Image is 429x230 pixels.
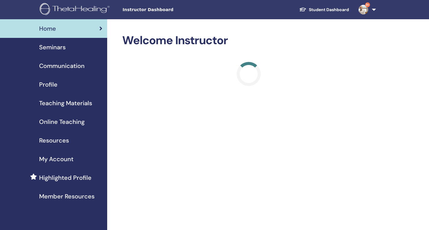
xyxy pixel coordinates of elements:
span: Online Teaching [39,117,85,126]
span: 9+ [365,2,370,7]
span: Resources [39,136,69,145]
h2: Welcome Instructor [122,34,375,48]
span: Teaching Materials [39,99,92,108]
span: Communication [39,61,85,70]
img: graduation-cap-white.svg [299,7,306,12]
span: Instructor Dashboard [123,7,213,13]
img: logo.png [40,3,112,17]
span: Highlighted Profile [39,173,92,182]
span: Profile [39,80,58,89]
span: Member Resources [39,192,95,201]
span: Home [39,24,56,33]
span: My Account [39,155,73,164]
img: default.jpg [359,5,368,14]
span: Seminars [39,43,66,52]
a: Student Dashboard [294,4,354,15]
